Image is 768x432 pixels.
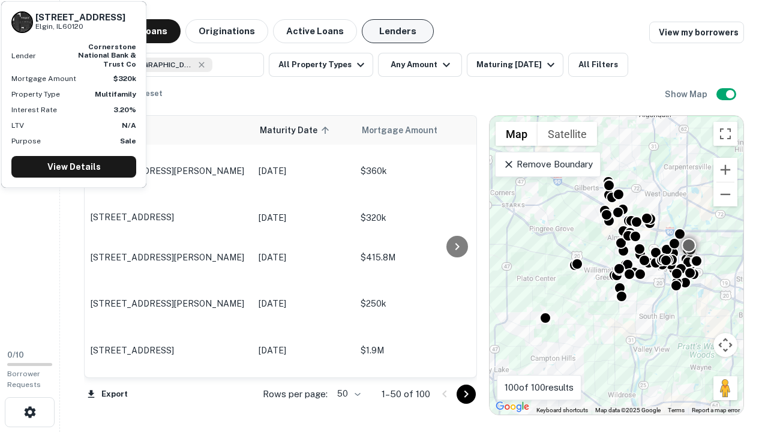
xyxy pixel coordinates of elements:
p: [STREET_ADDRESS][PERSON_NAME] [91,166,247,176]
a: Open this area in Google Maps (opens a new window) [493,399,532,415]
button: Maturing [DATE] [467,53,563,77]
a: View Details [11,156,136,178]
p: $360k [361,164,481,178]
img: Google [493,399,532,415]
p: Interest Rate [11,104,57,115]
p: [STREET_ADDRESS] [91,212,247,223]
span: Map data ©2025 Google [595,407,661,413]
button: Reset [132,82,170,106]
th: Mortgage Amount [355,116,487,145]
button: Originations [185,19,268,43]
div: 50 [332,385,362,403]
p: Lender [11,50,36,61]
iframe: Chat Widget [708,336,768,394]
span: Mortgage Amount [362,123,453,137]
th: Maturity Date [253,116,355,145]
button: Any Amount [378,53,462,77]
p: [DATE] [259,211,349,224]
button: Map camera controls [713,333,737,357]
button: All Filters [568,53,628,77]
p: Property Type [11,89,60,100]
button: Lenders [362,19,434,43]
p: Rows per page: [263,387,328,401]
p: 1–50 of 100 [382,387,430,401]
h6: [STREET_ADDRESS] [35,12,125,23]
strong: $320k [113,74,136,83]
p: Elgin, IL60120 [35,21,125,32]
span: Elgin, [GEOGRAPHIC_DATA], [GEOGRAPHIC_DATA] [104,59,194,70]
p: [DATE] [259,297,349,310]
strong: 3.20% [113,106,136,114]
p: Mortgage Amount [11,73,76,84]
p: [DATE] [259,344,349,357]
button: Export [84,385,131,403]
p: LTV [11,120,24,131]
a: View my borrowers [649,22,744,43]
p: [DATE] [259,251,349,264]
p: Purpose [11,136,41,146]
p: [STREET_ADDRESS][PERSON_NAME] [91,298,247,309]
button: Zoom out [713,182,737,206]
strong: Sale [120,137,136,145]
p: $1.9M [361,344,481,357]
a: Report a map error [692,407,740,413]
strong: N/A [122,121,136,130]
button: Active Loans [273,19,357,43]
button: Show satellite imagery [538,122,597,146]
p: 100 of 100 results [505,380,574,395]
button: Keyboard shortcuts [536,406,588,415]
span: 0 / 10 [7,350,24,359]
span: Borrower Requests [7,370,41,389]
div: 0 0 [490,116,743,415]
button: Zoom in [713,158,737,182]
th: Location [85,116,253,145]
strong: Multifamily [95,90,136,98]
button: Go to next page [457,385,476,404]
h6: Show Map [665,88,709,101]
a: Terms [668,407,685,413]
strong: cornerstone national bank & trust co [78,43,136,68]
p: [DATE] [259,164,349,178]
p: $415.8M [361,251,481,264]
div: Maturing [DATE] [476,58,558,72]
button: Show street map [496,122,538,146]
p: Remove Boundary [503,157,592,172]
p: [STREET_ADDRESS][PERSON_NAME] [91,252,247,263]
button: Toggle fullscreen view [713,122,737,146]
button: All Property Types [269,53,373,77]
p: $320k [361,211,481,224]
p: $250k [361,297,481,310]
span: Maturity Date [260,123,333,137]
p: [STREET_ADDRESS] [91,345,247,356]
